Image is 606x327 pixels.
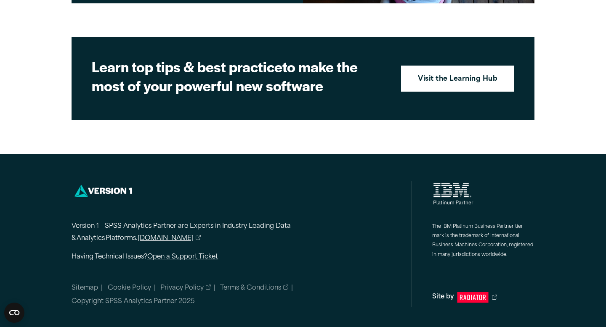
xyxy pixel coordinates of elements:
[92,57,386,95] h2: to make the most of your powerful new software
[418,74,497,85] strong: Visit the Learning Hub
[432,291,534,303] a: Site by Radiator Digital
[72,298,195,305] span: Copyright SPSS Analytics Partner 2025
[160,283,211,293] a: Privacy Policy
[147,254,218,260] a: Open a Support Ticket
[72,251,324,264] p: Having Technical Issues?
[138,233,201,245] a: [DOMAIN_NAME]
[401,66,514,92] a: Visit the Learning Hub
[92,56,282,76] strong: Learn top tips & best practice
[432,222,534,260] p: The IBM Platinum Business Partner tier mark is the trademark of International Business Machines C...
[72,285,98,291] a: Sitemap
[220,283,288,293] a: Terms & Conditions
[72,283,412,307] nav: Minor links within the footer
[457,292,489,303] svg: Radiator Digital
[108,285,151,291] a: Cookie Policy
[4,303,24,323] button: Open CMP widget
[72,221,324,245] p: Version 1 - SPSS Analytics Partner are Experts in Industry Leading Data & Analytics Platforms.
[432,291,454,303] span: Site by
